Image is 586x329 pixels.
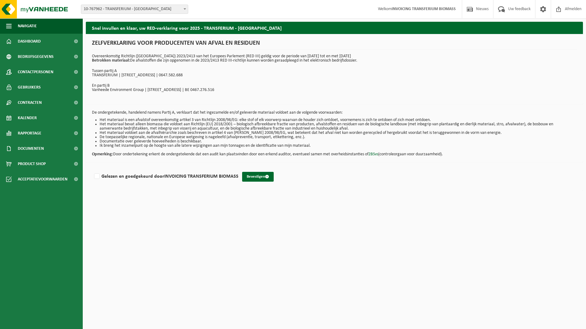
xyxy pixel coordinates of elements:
p: De ondergetekende, handelend namens Partij A, verklaart dat het ingezamelde en/of geleverde mater... [92,111,577,115]
li: De toepasselijke regionale, nationale en Europese wetgeving is nageleefd (afvalpreventie, transpo... [100,135,577,139]
li: Het materiaal bevat alleen biomassa die voldoet aan Richtlijn (EU) 2018/2001 – biologisch afbreek... [100,122,577,131]
strong: INVOICING TRANSFERIUM BIOMASS [164,174,238,179]
span: 10-767962 - TRANSFERIUM - GENT [81,5,188,14]
span: Acceptatievoorwaarden [18,172,67,187]
li: Het materiaal voldoet aan de afvalhiërarchie zoals beschreven in artikel 4 van [PERSON_NAME] 2008... [100,131,577,135]
span: Documenten [18,141,44,156]
strong: Opmerking: [92,152,113,157]
h1: ZELFVERKLARING VOOR PRODUCENTEN VAN AFVAL EN RESIDUEN [92,40,577,50]
span: Contracten [18,95,42,110]
span: Product Shop [18,156,46,172]
h2: Snel invullen en klaar, uw RED-verklaring voor 2025 - TRANSFERIUM - [GEOGRAPHIC_DATA] [86,22,583,34]
p: Vanheede Environment Group | [STREET_ADDRESS] | BE 0467.276.516 [92,88,577,92]
p: Tussen partij A [92,69,577,73]
span: Dashboard [18,34,41,49]
strong: Betrokken materiaal: [92,58,130,63]
span: Navigatie [18,18,37,34]
li: Het materiaal is een afvalstof overeenkomstig artikel 3 van Richtlijn 2008/98/EG: elke stof of el... [100,118,577,122]
a: 2BSvs [368,152,378,157]
span: Gebruikers [18,80,41,95]
span: Rapportage [18,126,41,141]
span: Bedrijfsgegevens [18,49,54,64]
strong: INVOICING TRANSFERIUM BIOMASS [392,7,456,11]
li: Documentatie over geleverde hoeveelheden is beschikbaar. [100,139,577,144]
li: Ik breng het inzamelpunt op de hoogte van alle latere wijzigingen aan mijn tonnages en de identif... [100,144,577,148]
label: Gelezen en goedgekeurd door [93,172,238,181]
p: En partij B [92,84,577,88]
p: TRANSFERIUM | [STREET_ADDRESS] | 0647.582.688 [92,73,577,78]
span: Kalender [18,110,37,126]
p: Door ondertekening erkent de ondergetekende dat een audit kan plaatsvinden door een erkend audito... [92,148,577,157]
span: Contactpersonen [18,64,53,80]
span: 10-767962 - TRANSFERIUM - GENT [81,5,188,13]
button: Bevestigen [242,172,274,182]
p: Overeenkomstig Richtlijn ([GEOGRAPHIC_DATA]) 2023/2413 van het Europees Parlement (RED III) geldi... [92,54,577,63]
